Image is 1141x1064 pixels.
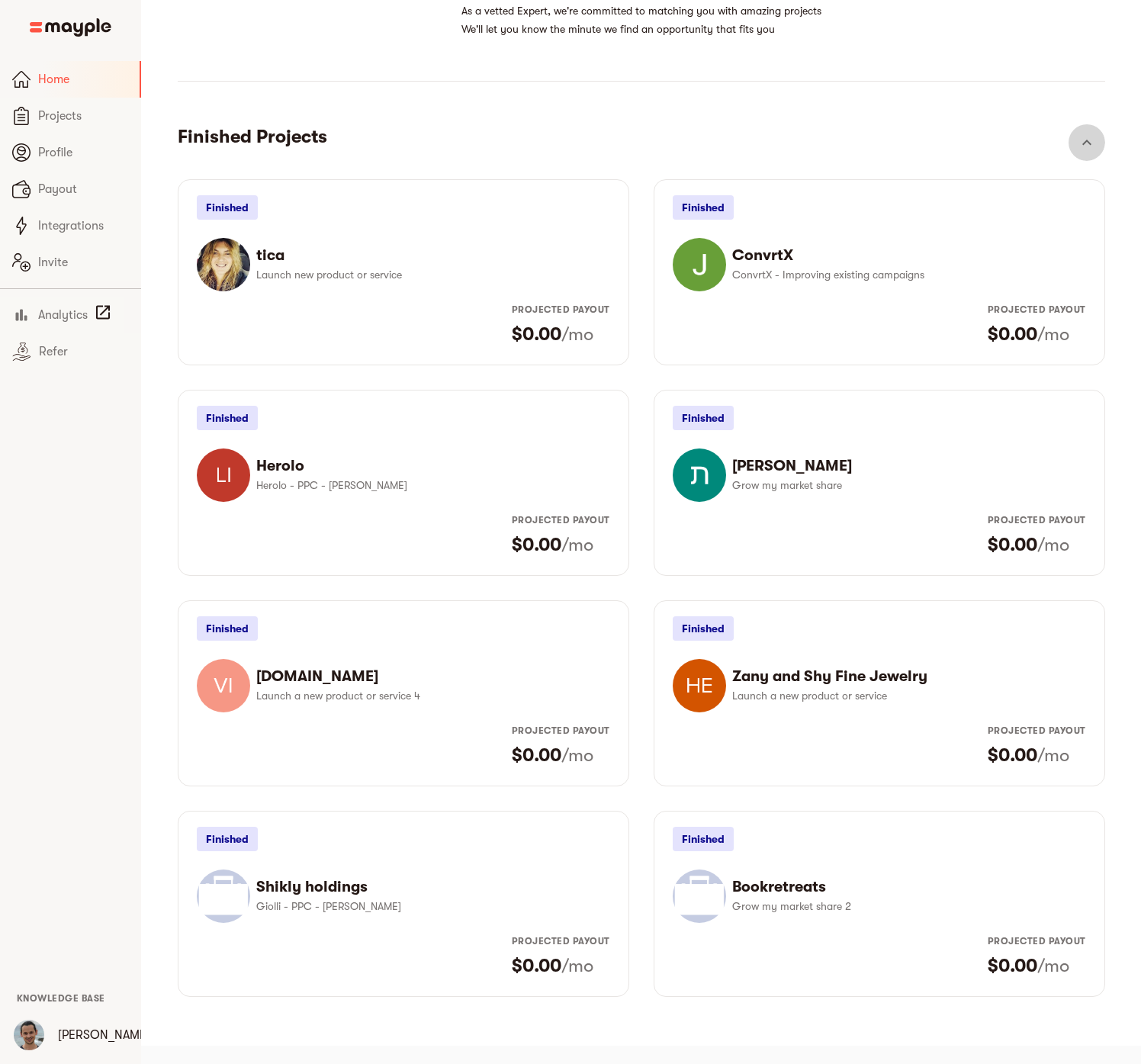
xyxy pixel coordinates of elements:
span: Projected payout [512,929,610,953]
p: Launch a new product or service 4 [256,686,598,705]
h6: Bookretreats [732,877,1074,897]
button: User Menu [5,1011,53,1059]
p: Finished [197,406,258,430]
h5: /mo [1037,743,1069,767]
h5: $0.00 [512,743,561,767]
span: Projected payout [512,508,610,532]
h5: $0.00 [512,532,561,557]
p: Herolo - PPC - [PERSON_NAME] [256,476,598,494]
h5: $0.00 [988,953,1037,978]
img: JicAkPN3QOClSBPOvHr1 [197,238,250,291]
span: Refer [39,342,129,361]
img: gkq4QWOPR1iDYEuMRYFE [673,659,726,712]
h5: /mo [561,532,593,557]
img: 45R2wPZvQ7Cl9XjIhs2G [197,659,250,712]
img: kOm6PzlPRfKAhGiApfq9 [14,1020,44,1050]
p: Finished [197,827,258,851]
span: Projects [38,107,129,125]
span: Projected payout [988,297,1086,322]
span: Knowledge Base [17,993,105,1004]
h6: Zany and Shy Fine Jewelry [732,667,1074,686]
h5: /mo [1037,532,1069,557]
h6: Shikly holdings [256,877,598,897]
h6: [DOMAIN_NAME] [256,667,598,686]
h6: tica [256,246,598,265]
span: Projected payout [988,508,1086,532]
span: Invite [38,253,129,272]
p: ConvrtX - Improving existing campaigns [732,265,1074,284]
p: Finished [673,616,734,641]
h6: [PERSON_NAME] [732,456,1074,476]
p: Finished [197,616,258,641]
h5: $0.00 [988,532,1037,557]
h5: /mo [561,322,593,346]
span: Analytics [38,306,88,324]
img: bm_silhouette.png [197,870,250,923]
h5: Finished Projects [178,124,1069,149]
span: Projected payout [988,929,1086,953]
span: Integrations [38,217,129,235]
h6: Herolo [256,456,598,476]
p: Launch a new product or service [732,686,1074,705]
p: Launch new product or service [256,265,598,284]
h5: /mo [561,743,593,767]
img: bm_silhouette.png [673,870,726,923]
h5: $0.00 [512,322,561,346]
p: Finished [673,195,734,220]
span: Projected payout [512,718,610,743]
p: Grow my market share [732,476,1074,494]
a: Knowledge Base [17,992,105,1004]
span: Home [38,70,127,88]
img: QcOoh2FSlG3Mxcm9D7KQ [673,238,726,291]
span: Payout [38,180,129,198]
h5: /mo [561,953,593,978]
span: Projected payout [988,718,1086,743]
p: Grow my market share 2 [732,897,1074,915]
h5: /mo [1037,953,1069,978]
button: show more [1069,124,1105,161]
span: Projected payout [512,297,610,322]
p: Finished [673,406,734,430]
p: Finished [673,827,734,851]
h6: ConvrtX [732,246,1074,265]
h5: $0.00 [988,743,1037,767]
img: iMJMgCjfQsu1D2QnO6UY [197,448,250,502]
h5: $0.00 [988,322,1037,346]
span: Profile [38,143,129,162]
h5: /mo [1037,322,1069,346]
p: Giolli - PPC - [PERSON_NAME] [256,897,598,915]
img: YALv697lStaq7sXgYxU5 [673,448,726,502]
p: [PERSON_NAME] [58,1026,150,1044]
span: As a vetted Expert, we're committed to matching you with amazing projects We'll let you know the ... [461,5,821,35]
h5: $0.00 [512,953,561,978]
img: Main logo [30,18,111,37]
p: Finished [197,195,258,220]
